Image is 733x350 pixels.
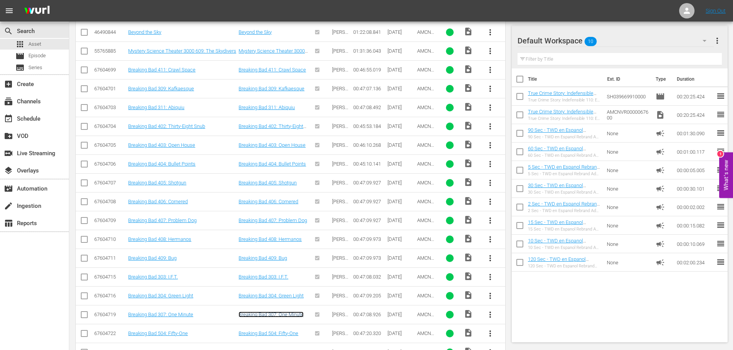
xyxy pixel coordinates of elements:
span: more_vert [486,216,495,225]
span: Video [464,102,473,111]
span: [PERSON_NAME] Feed [332,180,349,197]
span: Video [464,272,473,281]
div: 00:45:10.141 [353,161,385,167]
span: Series [28,64,42,71]
div: 5 Sec - TWD en Espanol Rebrand Ad Slates-5s- SLATE [528,171,601,176]
span: [PERSON_NAME] Feed [332,236,349,254]
div: True Crime Story: Indefensible 110: El elefante en el útero [528,116,601,121]
a: Breaking Bad 404: Bullet Points [128,161,195,167]
span: more_vert [486,84,495,93]
span: Ad [656,221,665,230]
td: None [604,235,653,253]
span: Video [464,140,473,149]
span: more_vert [486,310,495,319]
span: Asset [15,40,25,49]
span: more_vert [486,122,495,131]
div: 67604706 [94,161,126,167]
td: None [604,143,653,161]
span: Reports [4,219,13,228]
div: [DATE] [387,161,415,167]
div: [DATE] [387,142,415,148]
div: 67604707 [94,180,126,186]
div: 00:47:09.973 [353,236,385,242]
td: 00:00:02.002 [674,198,716,216]
span: AMCNVR0000045274 [417,217,434,235]
span: Video [464,196,473,206]
button: more_vert [481,305,499,324]
a: Breaking Bad 407: Problem Dog [128,217,197,223]
div: [DATE] [387,274,415,280]
a: Beyond the Sky [128,29,161,35]
a: Breaking Bad 411: Crawl Space [239,67,306,73]
div: 00:46:10.268 [353,142,385,148]
span: [PERSON_NAME] Feed [332,161,349,178]
span: AMCNVR0000045315 [417,330,434,348]
button: more_vert [481,42,499,60]
span: reorder [716,110,725,119]
span: AMCNVR0000045193 [417,86,434,103]
a: Mystery Science Theater 3000 609: The Skydivers [128,48,236,54]
a: Sign Out [706,8,726,14]
a: Breaking Bad 406: Cornered [128,199,188,204]
span: menu [5,6,14,15]
span: more_vert [486,254,495,263]
div: 67604701 [94,86,126,91]
a: Breaking Bad 307: One Minute [128,312,193,317]
span: [PERSON_NAME] Feed [332,312,349,329]
span: AMCNVR0000045278 [417,255,434,272]
a: Breaking Bad 307: One Minute [239,312,304,317]
span: Video [464,234,473,243]
td: 00:00:05.005 [674,161,716,179]
div: 1 [717,151,723,157]
span: more_vert [486,103,495,112]
div: 00:47:07.136 [353,86,385,91]
a: Breaking Bad 402: Thirty-Eight Snub [239,123,306,135]
button: more_vert [481,211,499,230]
img: ans4CAIJ8jUAAAAAAAAAAAAAAAAAAAAAAAAgQb4GAAAAAAAAAAAAAAAAAAAAAAAAJMjXAAAAAAAAAAAAAAAAAAAAAAAAgAT5G... [18,2,55,20]
span: AMCNVR0000045270 [417,180,434,197]
div: 15 Sec - TWD en Espanol Rebrand Ad Slates-15s- SLATE [528,227,601,232]
span: Episode [28,52,46,60]
div: 00:45:53.184 [353,123,385,129]
div: Default Workspace [518,30,714,51]
span: Ad [656,166,665,175]
a: 2 Sec - TWD en Espanol Rebrand Ad Slates-2s- SLATE [528,201,600,212]
div: 67604708 [94,199,126,204]
span: more_vert [486,291,495,300]
button: more_vert [481,230,499,249]
td: SH039669910000 [604,87,653,106]
a: Breaking Bad 504: Fifty-One [128,330,188,336]
button: more_vert [481,98,499,117]
span: Search [4,27,13,36]
span: more_vert [486,28,495,37]
button: more_vert [481,249,499,267]
span: more_vert [486,65,495,75]
span: Video [464,290,473,300]
a: Breaking Bad 309: Kafkaesque [239,86,304,91]
a: Breaking Bad 303: I.F.T. [239,274,288,280]
a: Breaking Bad 311: Abiquiu [128,105,184,110]
td: 00:00:30.101 [674,179,716,198]
div: [DATE] [387,312,415,317]
a: Mystery Science Theater 3000 609: The Skydivers [239,48,308,60]
div: 2 Sec - TWD en Espanol Rebrand Ad Slates-2s- SLATE [528,208,601,213]
th: Duration [672,68,718,90]
div: [DATE] [387,217,415,223]
span: Ad [656,202,665,212]
span: Ingestion [4,201,13,211]
span: Video [464,27,473,36]
div: 00:47:20.320 [353,330,385,336]
span: [PERSON_NAME] Feed [332,123,349,141]
button: more_vert [481,23,499,41]
a: 10 Sec - TWD en Espanol Rebrand Ad Slates-10s- SLATE [528,238,594,249]
span: reorder [716,128,725,138]
td: AMCNVR0000067600 [604,106,653,124]
button: more_vert [481,268,499,286]
div: [DATE] [387,293,415,299]
span: Video [464,215,473,224]
span: reorder [716,202,725,211]
div: 46490844 [94,29,126,35]
span: Channels [4,97,13,106]
button: more_vert [481,174,499,192]
td: 00:02:00.234 [674,253,716,272]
